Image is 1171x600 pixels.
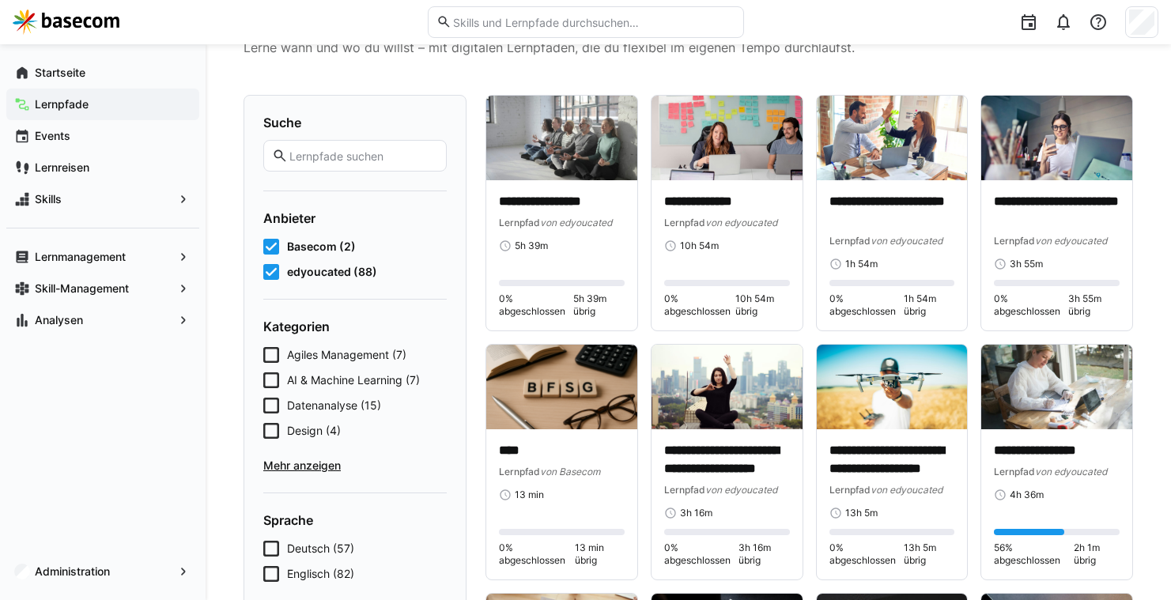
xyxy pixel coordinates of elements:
[499,292,573,318] span: 0% abgeschlossen
[451,15,735,29] input: Skills und Lernpfade durchsuchen…
[287,239,356,255] span: Basecom (2)
[287,372,420,388] span: AI & Machine Learning (7)
[994,235,1035,247] span: Lernpfad
[664,292,735,318] span: 0% abgeschlossen
[287,423,341,439] span: Design (4)
[871,484,942,496] span: von edyoucated
[738,542,790,567] span: 3h 16m übrig
[664,217,705,228] span: Lernpfad
[981,96,1132,180] img: image
[652,96,803,180] img: image
[486,345,637,429] img: image
[263,210,447,226] h4: Anbieter
[845,258,878,270] span: 1h 54m
[287,541,354,557] span: Deutsch (57)
[575,542,624,567] span: 13 min übrig
[287,398,381,413] span: Datenanalyse (15)
[263,319,447,334] h4: Kategorien
[829,542,904,567] span: 0% abgeschlossen
[817,96,968,180] img: image
[499,466,540,477] span: Lernpfad
[287,566,354,582] span: Englisch (82)
[845,507,878,519] span: 13h 5m
[288,149,438,163] input: Lernpfade suchen
[652,345,803,429] img: image
[499,542,575,567] span: 0% abgeschlossen
[515,489,544,501] span: 13 min
[664,484,705,496] span: Lernpfad
[244,38,1133,57] p: Lerne wann und wo du willst – mit digitalen Lernpfaden, die du flexibel im eigenen Tempo durchläu...
[499,217,540,228] span: Lernpfad
[994,466,1035,477] span: Lernpfad
[263,458,447,474] span: Mehr anzeigen
[1035,466,1107,477] span: von edyoucated
[664,542,738,567] span: 0% abgeschlossen
[573,292,625,318] span: 5h 39m übrig
[1068,292,1120,318] span: 3h 55m übrig
[1010,258,1043,270] span: 3h 55m
[263,115,447,130] h4: Suche
[1010,489,1044,501] span: 4h 36m
[829,484,871,496] span: Lernpfad
[705,217,777,228] span: von edyoucated
[1074,542,1120,567] span: 2h 1m übrig
[1035,235,1107,247] span: von edyoucated
[904,292,955,318] span: 1h 54m übrig
[515,240,548,252] span: 5h 39m
[263,512,447,528] h4: Sprache
[735,292,790,318] span: 10h 54m übrig
[705,484,777,496] span: von edyoucated
[829,235,871,247] span: Lernpfad
[287,347,406,363] span: Agiles Management (7)
[829,292,904,318] span: 0% abgeschlossen
[540,217,612,228] span: von edyoucated
[486,96,637,180] img: image
[680,240,719,252] span: 10h 54m
[904,542,955,567] span: 13h 5m übrig
[994,292,1068,318] span: 0% abgeschlossen
[287,264,377,280] span: edyoucated (88)
[817,345,968,429] img: image
[994,542,1074,567] span: 56% abgeschlossen
[540,466,600,477] span: von Basecom
[981,345,1132,429] img: image
[871,235,942,247] span: von edyoucated
[680,507,712,519] span: 3h 16m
